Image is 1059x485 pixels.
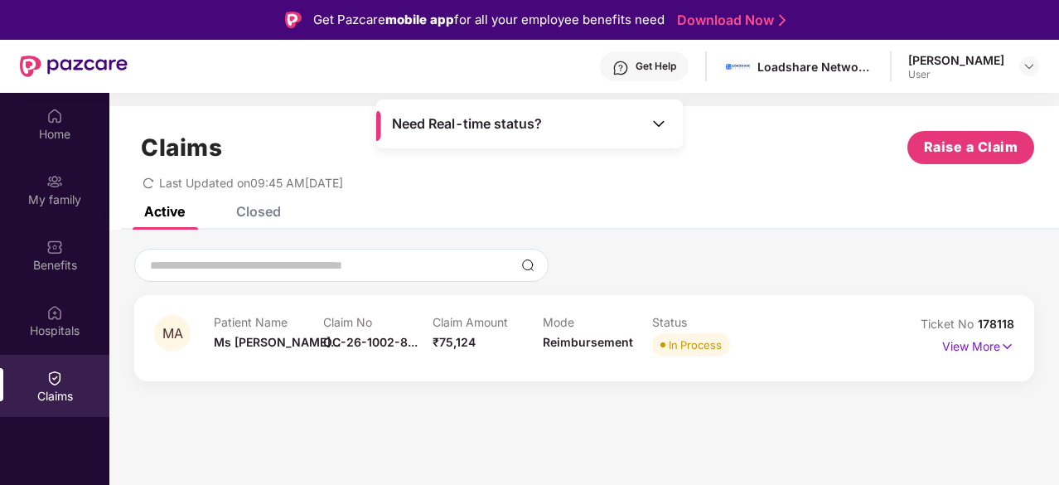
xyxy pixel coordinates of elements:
span: Reimbursement [543,335,633,349]
p: Mode [543,315,652,329]
span: Ticket No [921,317,978,331]
span: Last Updated on 09:45 AM[DATE] [159,176,343,190]
span: Need Real-time status? [392,115,542,133]
div: Closed [236,203,281,220]
p: Patient Name [214,315,323,329]
div: [PERSON_NAME] [908,52,1004,68]
img: svg+xml;base64,PHN2ZyBpZD0iQmVuZWZpdHMiIHhtbG5zPSJodHRwOi8vd3d3LnczLm9yZy8yMDAwL3N2ZyIgd2lkdGg9Ij... [46,239,63,255]
img: New Pazcare Logo [20,56,128,77]
span: MA [162,327,183,341]
p: Claim Amount [433,315,542,329]
div: Get Pazcare for all your employee benefits need [313,10,665,30]
p: Claim No [323,315,433,329]
img: Logo [285,12,302,28]
p: Status [652,315,762,329]
p: View More [942,333,1014,356]
span: redo [143,176,154,190]
img: 1629197545249.jpeg [726,55,750,79]
img: svg+xml;base64,PHN2ZyBpZD0iU2VhcmNoLTMyeDMyIiB4bWxucz0iaHR0cDovL3d3dy53My5vcmcvMjAwMC9zdmciIHdpZH... [521,259,534,272]
button: Raise a Claim [907,131,1034,164]
span: Raise a Claim [924,137,1018,158]
a: Download Now [677,12,781,29]
span: OC-26-1002-8... [323,335,418,349]
h1: Claims [141,133,222,162]
div: User [908,68,1004,81]
img: svg+xml;base64,PHN2ZyBpZD0iSG9tZSIgeG1sbnM9Imh0dHA6Ly93d3cudzMub3JnLzIwMDAvc3ZnIiB3aWR0aD0iMjAiIG... [46,108,63,124]
img: Toggle Icon [650,115,667,132]
img: svg+xml;base64,PHN2ZyB3aWR0aD0iMjAiIGhlaWdodD0iMjAiIHZpZXdCb3g9IjAgMCAyMCAyMCIgZmlsbD0ibm9uZSIgeG... [46,173,63,190]
img: svg+xml;base64,PHN2ZyBpZD0iSGVscC0zMngzMiIgeG1sbnM9Imh0dHA6Ly93d3cudzMub3JnLzIwMDAvc3ZnIiB3aWR0aD... [612,60,629,76]
img: Stroke [779,12,786,29]
div: Active [144,203,185,220]
img: svg+xml;base64,PHN2ZyBpZD0iQ2xhaW0iIHhtbG5zPSJodHRwOi8vd3d3LnczLm9yZy8yMDAwL3N2ZyIgd2lkdGg9IjIwIi... [46,370,63,386]
span: Ms [PERSON_NAME]... [214,335,341,349]
img: svg+xml;base64,PHN2ZyB4bWxucz0iaHR0cDovL3d3dy53My5vcmcvMjAwMC9zdmciIHdpZHRoPSIxNyIgaGVpZ2h0PSIxNy... [1000,337,1014,356]
strong: mobile app [385,12,454,27]
div: Get Help [636,60,676,73]
span: 178118 [978,317,1014,331]
span: ₹75,124 [433,335,476,349]
img: svg+xml;base64,PHN2ZyBpZD0iSG9zcGl0YWxzIiB4bWxucz0iaHR0cDovL3d3dy53My5vcmcvMjAwMC9zdmciIHdpZHRoPS... [46,304,63,321]
img: svg+xml;base64,PHN2ZyBpZD0iRHJvcGRvd24tMzJ4MzIiIHhtbG5zPSJodHRwOi8vd3d3LnczLm9yZy8yMDAwL3N2ZyIgd2... [1023,60,1036,73]
div: Loadshare Networks Pvt Ltd [757,59,873,75]
div: In Process [669,337,722,353]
